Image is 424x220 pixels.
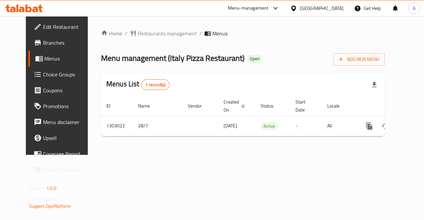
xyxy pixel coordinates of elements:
span: Open [247,56,262,62]
span: Menus [212,29,228,37]
span: A [413,5,415,12]
span: Menu management ( Italy Pizza Restaurant ) [101,51,244,66]
span: Name [138,102,158,110]
div: [GEOGRAPHIC_DATA] [300,5,344,12]
span: Start Date [295,98,314,114]
span: Edit Restaurant [43,23,91,31]
a: Edit Restaurant [28,19,97,35]
button: Add New Menu [334,53,385,66]
td: 28/7 [133,116,183,136]
div: Open [247,55,262,63]
li: / [125,29,127,37]
span: ID [106,102,119,110]
span: Version: [29,184,45,193]
span: 1 record(s) [141,82,170,88]
td: All [322,116,356,136]
h2: Menus List [106,79,170,90]
a: Home [101,29,122,37]
a: Menu disclaimer [28,114,97,130]
a: Coverage Report [28,146,97,162]
a: Restaurants management [130,29,197,37]
span: Grocery Checklist [43,166,91,174]
a: Choice Groups [28,66,97,82]
span: Locale [327,102,348,110]
div: Export file [366,77,382,93]
a: Promotions [28,98,97,114]
span: Active [261,122,278,130]
span: Vendor [188,102,210,110]
td: 1303022 [101,116,133,136]
a: Branches [28,35,97,51]
span: Restaurants management [138,29,197,37]
span: Status [261,102,282,110]
td: - [290,116,322,136]
span: Coupons [43,86,91,94]
span: Choice Groups [43,70,91,78]
a: Support.OpsPlatform [29,202,71,210]
li: / [199,29,202,37]
span: 1.0.0 [46,184,57,193]
span: Upsell [43,134,91,142]
span: Menu disclaimer [43,118,91,126]
nav: breadcrumb [101,29,385,37]
span: Get support on: [29,195,60,204]
a: Menus [28,51,97,66]
div: Menu-management [228,4,269,12]
span: Created On [224,98,247,114]
span: Promotions [43,102,91,110]
button: Change Status [377,118,393,134]
span: Branches [43,39,91,47]
div: Total records count [141,79,170,90]
a: Coupons [28,82,97,98]
button: more [361,118,377,134]
span: Menus [44,55,91,63]
span: [DATE] [224,121,237,130]
a: Grocery Checklist [28,162,97,178]
a: Upsell [28,130,97,146]
span: Add New Menu [339,55,380,64]
span: Coverage Report [43,150,91,158]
